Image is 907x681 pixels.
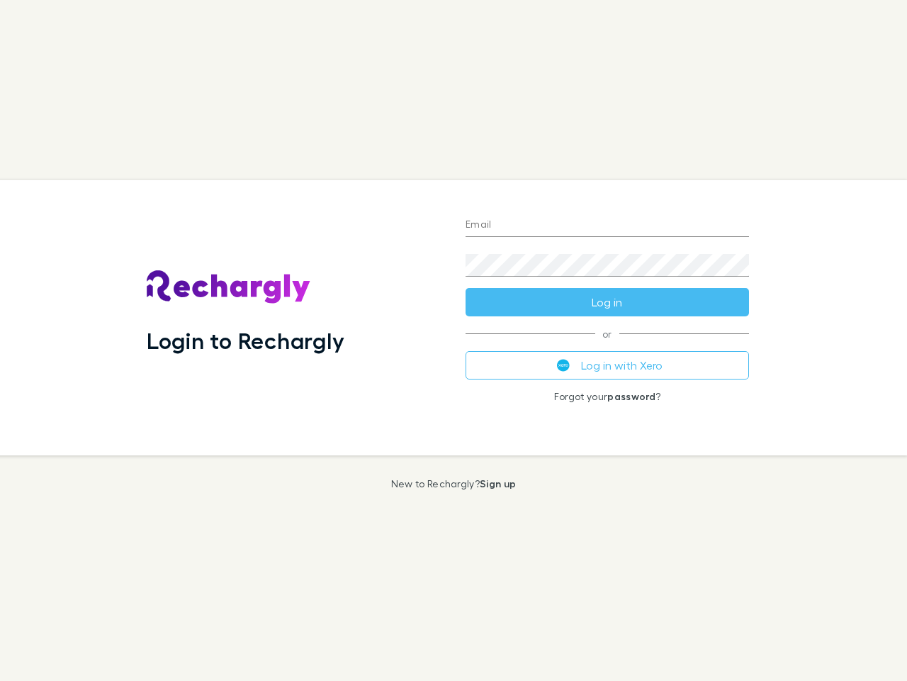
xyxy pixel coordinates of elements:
img: Rechargly's Logo [147,270,311,304]
p: New to Rechargly? [391,478,517,489]
button: Log in [466,288,749,316]
p: Forgot your ? [466,391,749,402]
h1: Login to Rechargly [147,327,344,354]
span: or [466,333,749,334]
button: Log in with Xero [466,351,749,380]
a: password [607,390,655,402]
img: Xero's logo [557,359,570,372]
a: Sign up [480,477,516,489]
